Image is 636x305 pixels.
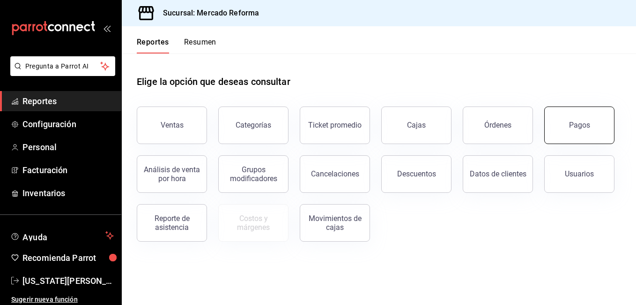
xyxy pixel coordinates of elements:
div: Ticket promedio [308,121,362,130]
span: Ayuda [22,230,102,241]
button: Reportes [137,38,169,53]
span: Recomienda Parrot [22,252,114,264]
div: Usuarios [565,169,594,178]
button: Datos de clientes [463,155,533,193]
button: Pregunta a Parrot AI [10,56,115,76]
button: Usuarios [544,155,614,193]
div: Análisis de venta por hora [143,165,201,183]
div: Categorías [236,121,271,130]
button: Ventas [137,107,207,144]
a: Pregunta a Parrot AI [7,68,115,78]
span: Inventarios [22,187,114,199]
button: Contrata inventarios para ver este reporte [218,204,288,242]
h1: Elige la opción que deseas consultar [137,75,290,89]
div: Reporte de asistencia [143,214,201,232]
button: Descuentos [381,155,451,193]
h3: Sucursal: Mercado Reforma [155,8,259,19]
div: Descuentos [397,169,436,178]
button: Análisis de venta por hora [137,155,207,193]
div: Movimientos de cajas [306,214,364,232]
div: Cajas [407,120,426,131]
div: Ventas [161,121,184,130]
span: Pregunta a Parrot AI [25,61,101,71]
span: [US_STATE][PERSON_NAME] [22,274,114,287]
button: Movimientos de cajas [300,204,370,242]
span: Configuración [22,118,114,130]
a: Cajas [381,107,451,144]
div: Datos de clientes [470,169,526,178]
button: Reporte de asistencia [137,204,207,242]
button: Pagos [544,107,614,144]
span: Personal [22,141,114,153]
span: Facturación [22,164,114,176]
div: Cancelaciones [311,169,359,178]
button: Órdenes [463,107,533,144]
span: Sugerir nueva función [11,295,114,305]
div: Grupos modificadores [224,165,282,183]
div: Órdenes [484,121,511,130]
button: Cancelaciones [300,155,370,193]
div: Pagos [569,121,590,130]
button: Resumen [184,38,216,53]
button: open_drawer_menu [103,24,111,32]
div: Costos y márgenes [224,214,282,232]
button: Grupos modificadores [218,155,288,193]
div: navigation tabs [137,38,216,53]
span: Reportes [22,95,114,107]
button: Categorías [218,107,288,144]
button: Ticket promedio [300,107,370,144]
